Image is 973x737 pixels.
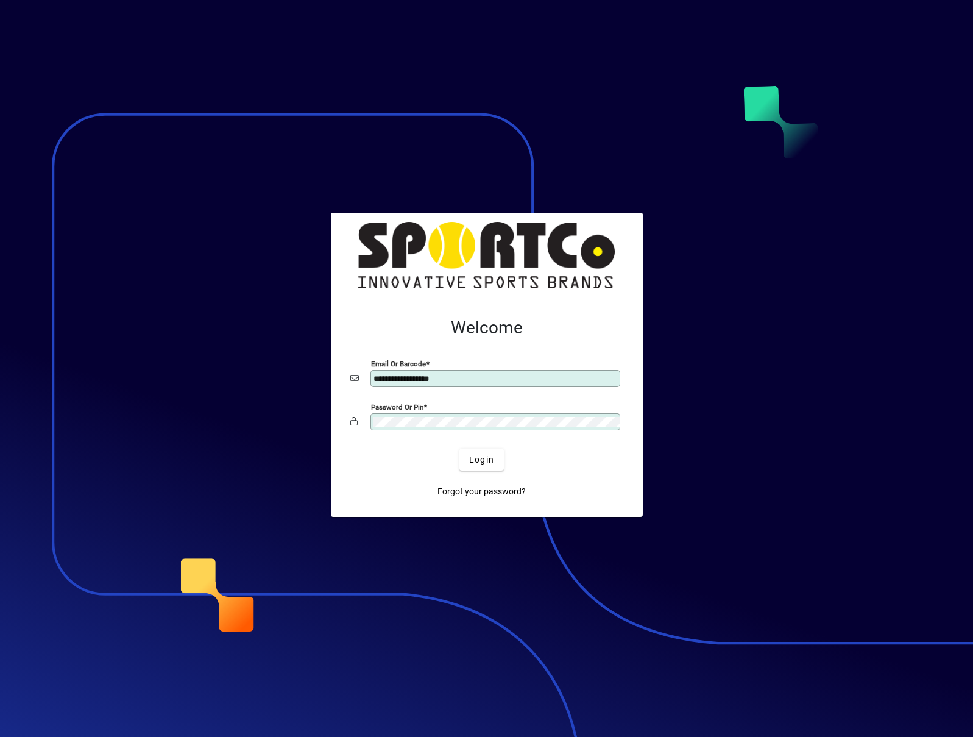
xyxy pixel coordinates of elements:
[433,480,531,502] a: Forgot your password?
[371,403,423,411] mat-label: Password or Pin
[350,318,623,338] h2: Welcome
[437,485,526,498] span: Forgot your password?
[469,454,494,466] span: Login
[459,449,504,471] button: Login
[371,360,426,368] mat-label: Email or Barcode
